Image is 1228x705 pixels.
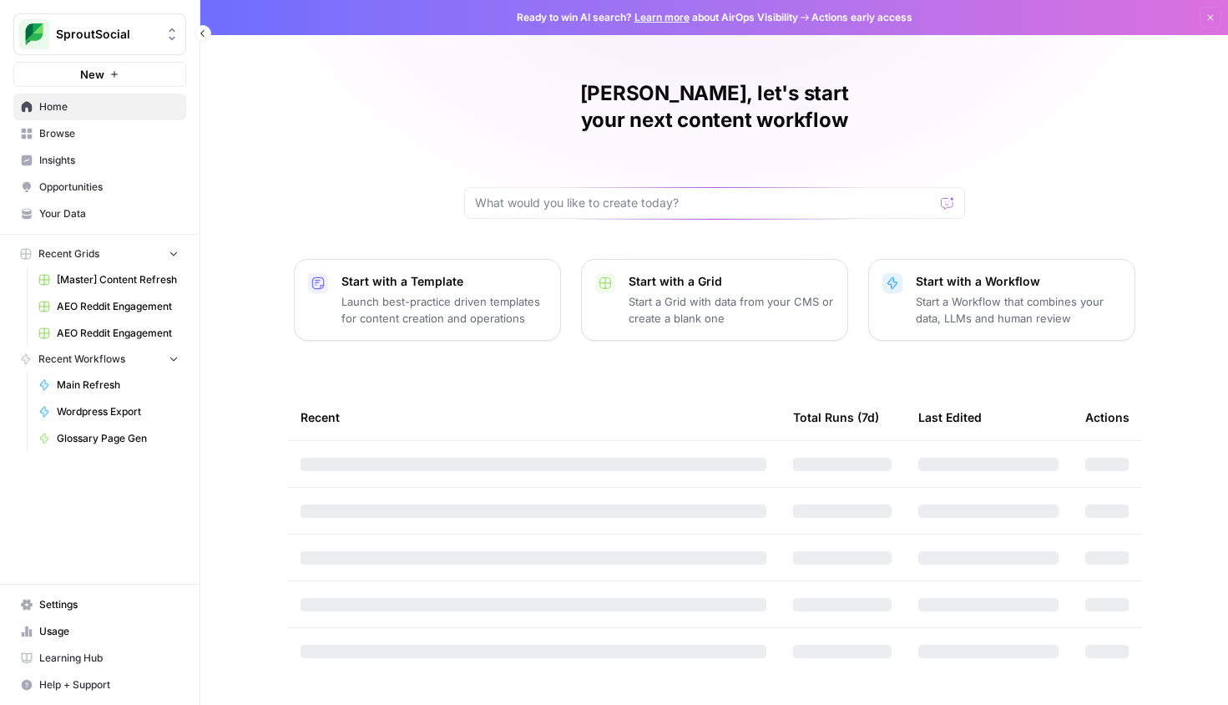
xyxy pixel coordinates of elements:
span: Browse [39,126,179,141]
span: AEO Reddit Engagement [57,299,179,314]
span: Your Data [39,206,179,221]
a: AEO Reddit Engagement [31,293,186,320]
span: Usage [39,624,179,639]
p: Start with a Grid [629,273,834,290]
button: Workspace: SproutSocial [13,13,186,55]
button: Recent Grids [13,241,186,266]
a: Browse [13,120,186,147]
a: [Master] Content Refresh [31,266,186,293]
p: Start a Grid with data from your CMS or create a blank one [629,293,834,327]
span: Actions early access [811,10,912,25]
span: AEO Reddit Engagement [57,326,179,341]
span: Opportunities [39,180,179,195]
span: Glossary Page Gen [57,431,179,446]
p: Start with a Template [341,273,547,290]
span: [Master] Content Refresh [57,272,179,287]
span: SproutSocial [56,26,157,43]
a: Home [13,94,186,120]
span: Home [39,99,179,114]
a: Learn more [634,11,690,23]
a: Learning Hub [13,645,186,672]
p: Start a Workflow that combines your data, LLMs and human review [916,293,1121,327]
button: Recent Workflows [13,347,186,372]
div: Last Edited [918,394,982,440]
a: Opportunities [13,174,186,200]
a: Your Data [13,200,186,227]
button: Help + Support [13,672,186,698]
span: Ready to win AI search? about AirOps Visibility [517,10,798,25]
a: Insights [13,147,186,174]
span: Help + Support [39,677,179,692]
a: Main Refresh [31,372,186,398]
span: Settings [39,597,179,612]
h1: [PERSON_NAME], let's start your next content workflow [464,80,965,134]
a: Settings [13,591,186,618]
span: Learning Hub [39,651,179,666]
div: Recent [301,394,766,440]
div: Total Runs (7d) [793,394,879,440]
p: Start with a Workflow [916,273,1121,290]
span: Recent Grids [38,246,99,261]
button: New [13,62,186,87]
button: Start with a WorkflowStart a Workflow that combines your data, LLMs and human review [868,259,1135,341]
a: AEO Reddit Engagement [31,320,186,347]
p: Launch best-practice driven templates for content creation and operations [341,293,547,327]
button: Start with a TemplateLaunch best-practice driven templates for content creation and operations [294,259,561,341]
span: New [80,66,104,83]
img: SproutSocial Logo [19,19,49,49]
span: Recent Workflows [38,352,125,367]
a: Usage [13,618,186,645]
input: What would you like to create today? [475,195,934,211]
span: Main Refresh [57,378,179,393]
span: Insights [39,153,179,168]
span: Wordpress Export [57,404,179,419]
div: Actions [1085,394,1129,440]
a: Wordpress Export [31,398,186,425]
a: Glossary Page Gen [31,425,186,452]
button: Start with a GridStart a Grid with data from your CMS or create a blank one [581,259,848,341]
